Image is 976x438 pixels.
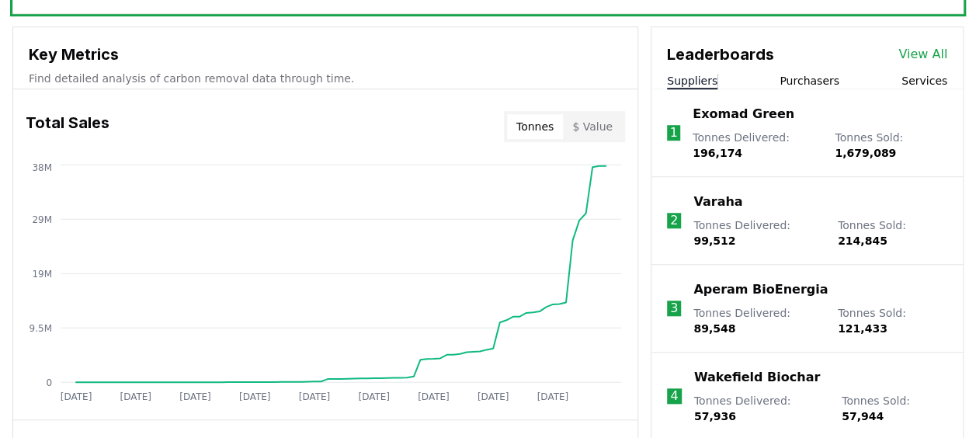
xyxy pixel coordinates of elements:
[563,114,622,139] button: $ Value
[32,214,52,224] tspan: 29M
[693,105,794,123] a: Exomad Green
[667,73,717,89] button: Suppliers
[120,391,151,402] tspan: [DATE]
[179,391,211,402] tspan: [DATE]
[693,217,822,249] p: Tonnes Delivered :
[670,211,678,230] p: 2
[780,73,839,89] button: Purchasers
[26,111,109,142] h3: Total Sales
[835,147,896,159] span: 1,679,089
[694,410,736,422] span: 57,936
[537,391,569,402] tspan: [DATE]
[669,123,677,142] p: 1
[61,391,92,402] tspan: [DATE]
[478,391,509,402] tspan: [DATE]
[694,368,820,387] a: Wakefield Biochar
[239,391,271,402] tspan: [DATE]
[898,45,947,64] a: View All
[693,235,735,247] span: 99,512
[29,43,622,66] h3: Key Metrics
[46,377,52,388] tspan: 0
[838,217,947,249] p: Tonnes Sold :
[838,235,887,247] span: 214,845
[842,393,947,424] p: Tonnes Sold :
[299,391,331,402] tspan: [DATE]
[693,130,819,161] p: Tonnes Delivered :
[670,299,678,318] p: 3
[667,43,774,66] h3: Leaderboards
[30,322,52,333] tspan: 9.5M
[693,280,828,299] a: Aperam BioEnergia
[693,305,822,336] p: Tonnes Delivered :
[418,391,450,402] tspan: [DATE]
[32,162,52,173] tspan: 38M
[358,391,390,402] tspan: [DATE]
[32,268,52,279] tspan: 19M
[901,73,947,89] button: Services
[694,393,826,424] p: Tonnes Delivered :
[838,322,887,335] span: 121,433
[835,130,947,161] p: Tonnes Sold :
[842,410,884,422] span: 57,944
[693,193,742,211] a: Varaha
[838,305,947,336] p: Tonnes Sold :
[693,322,735,335] span: 89,548
[29,71,622,86] p: Find detailed analysis of carbon removal data through time.
[507,114,563,139] button: Tonnes
[670,387,678,405] p: 4
[693,147,742,159] span: 196,174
